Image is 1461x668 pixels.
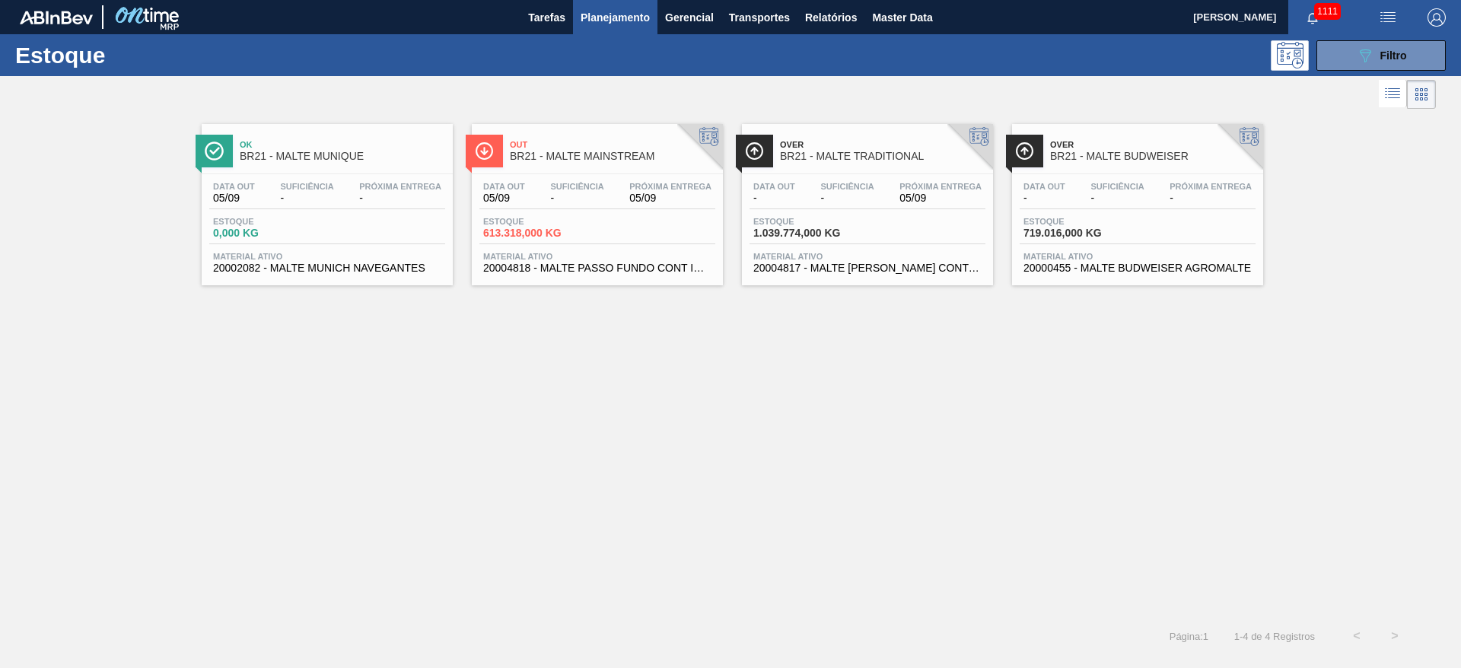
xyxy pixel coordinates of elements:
span: - [753,192,795,204]
span: Transportes [729,8,790,27]
a: ÍconeOkBR21 - MALTE MUNIQUEData out05/09Suficiência-Próxima Entrega-Estoque0,000 KGMaterial ativo... [190,113,460,285]
img: Ícone [475,142,494,161]
span: Estoque [1023,217,1130,226]
span: Filtro [1380,49,1407,62]
span: Suficiência [820,182,874,191]
span: Data out [753,182,795,191]
span: BR21 - MALTE MAINSTREAM [510,151,715,162]
span: Material ativo [753,252,982,261]
img: Logout [1428,8,1446,27]
span: Data out [1023,182,1065,191]
span: Over [780,140,985,149]
img: Ícone [205,142,224,161]
span: Material ativo [213,252,441,261]
span: - [820,192,874,204]
span: Tarefas [528,8,565,27]
span: 05/09 [629,192,711,204]
img: userActions [1379,8,1397,27]
span: 05/09 [483,192,525,204]
button: Filtro [1316,40,1446,71]
span: Out [510,140,715,149]
span: BR21 - MALTE BUDWEISER [1050,151,1256,162]
span: Material ativo [1023,252,1252,261]
a: ÍconeOverBR21 - MALTE TRADITIONALData out-Suficiência-Próxima Entrega05/09Estoque1.039.774,000 KG... [730,113,1001,285]
span: Relatórios [805,8,857,27]
span: - [280,192,333,204]
span: Suficiência [550,182,603,191]
span: Próxima Entrega [899,182,982,191]
span: - [1090,192,1144,204]
button: < [1338,617,1376,655]
span: 1.039.774,000 KG [753,227,860,239]
span: - [1170,192,1252,204]
div: Visão em Lista [1379,80,1407,109]
span: 05/09 [213,192,255,204]
span: Suficiência [1090,182,1144,191]
button: Notificações [1288,7,1337,28]
div: Visão em Cards [1407,80,1436,109]
span: - [359,192,441,204]
span: - [1023,192,1065,204]
span: Master Data [872,8,932,27]
a: ÍconeOutBR21 - MALTE MAINSTREAMData out05/09Suficiência-Próxima Entrega05/09Estoque613.318,000 KG... [460,113,730,285]
span: Ok [240,140,445,149]
button: > [1376,617,1414,655]
span: 20000455 - MALTE BUDWEISER AGROMALTE [1023,262,1252,274]
span: 1 - 4 de 4 Registros [1231,631,1315,642]
img: Ícone [1015,142,1034,161]
span: Próxima Entrega [359,182,441,191]
span: 613.318,000 KG [483,227,590,239]
span: BR21 - MALTE TRADITIONAL [780,151,985,162]
span: Estoque [753,217,860,226]
span: Material ativo [483,252,711,261]
span: Estoque [213,217,320,226]
span: Próxima Entrega [1170,182,1252,191]
span: - [550,192,603,204]
span: 719.016,000 KG [1023,227,1130,239]
span: Estoque [483,217,590,226]
div: Pogramando: nenhum usuário selecionado [1271,40,1309,71]
img: Ícone [745,142,764,161]
span: Gerencial [665,8,714,27]
span: 0,000 KG [213,227,320,239]
a: ÍconeOverBR21 - MALTE BUDWEISERData out-Suficiência-Próxima Entrega-Estoque719.016,000 KGMaterial... [1001,113,1271,285]
span: 1111 [1314,3,1341,20]
span: 20004817 - MALTE PUREZA ALEMA CONT IMPORT SUP 40% [753,262,982,274]
span: 05/09 [899,192,982,204]
img: TNhmsLtSVTkK8tSr43FrP2fwEKptu5GPRR3wAAAABJRU5ErkJggg== [20,11,93,24]
span: BR21 - MALTE MUNIQUE [240,151,445,162]
span: Data out [213,182,255,191]
span: Planejamento [581,8,650,27]
span: Página : 1 [1170,631,1208,642]
h1: Estoque [15,46,243,64]
span: Over [1050,140,1256,149]
span: Próxima Entrega [629,182,711,191]
span: 20004818 - MALTE PASSO FUNDO CONT IMPORT SUP 40% [483,262,711,274]
span: Suficiência [280,182,333,191]
span: 20002082 - MALTE MUNICH NAVEGANTES [213,262,441,274]
span: Data out [483,182,525,191]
